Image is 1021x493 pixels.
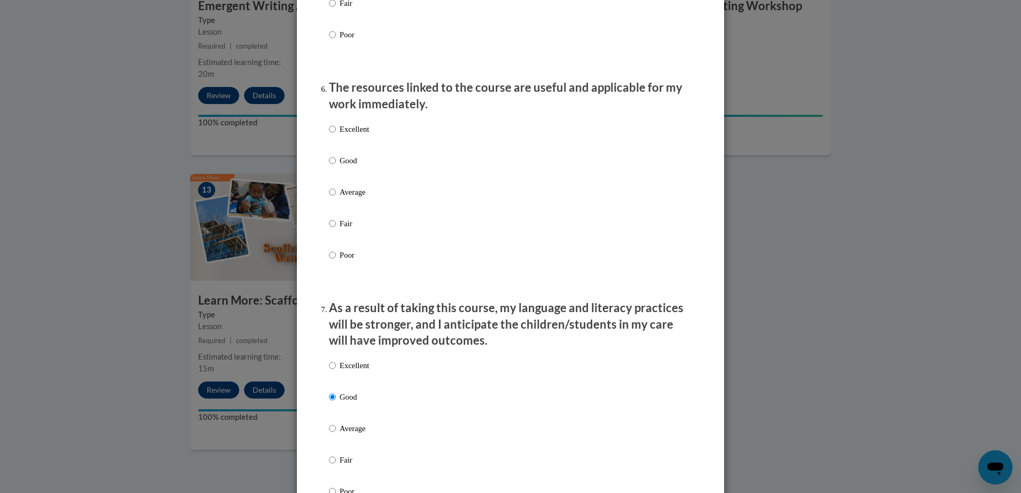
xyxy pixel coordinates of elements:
[340,360,369,371] p: Excellent
[329,155,336,166] input: Good
[340,155,369,166] p: Good
[329,391,336,403] input: Good
[329,249,336,261] input: Poor
[329,300,692,349] p: As a result of taking this course, my language and literacy practices will be stronger, and I ant...
[340,391,369,403] p: Good
[329,454,336,466] input: Fair
[329,186,336,198] input: Average
[329,360,336,371] input: Excellent
[340,218,369,229] p: Fair
[340,454,369,466] p: Fair
[329,423,336,434] input: Average
[340,186,369,198] p: Average
[340,123,369,135] p: Excellent
[340,29,369,41] p: Poor
[329,79,692,113] p: The resources linked to the course are useful and applicable for my work immediately.
[329,29,336,41] input: Poor
[329,123,336,135] input: Excellent
[340,249,369,261] p: Poor
[329,218,336,229] input: Fair
[340,423,369,434] p: Average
